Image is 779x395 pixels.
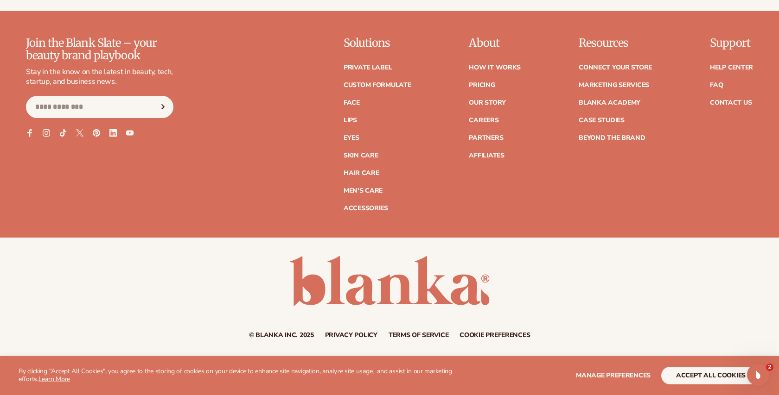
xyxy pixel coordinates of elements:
p: Join the Blank Slate – your beauty brand playbook [26,37,173,62]
button: Manage preferences [576,367,651,384]
a: Eyes [344,135,359,141]
p: Stay in the know on the latest in beauty, tech, startup, and business news. [26,67,173,87]
a: Private label [344,64,392,71]
a: Pricing [469,82,495,88]
a: Careers [469,117,498,124]
a: Our Story [469,100,505,106]
a: Custom formulate [344,82,411,88]
a: Face [344,100,360,106]
small: © Blanka Inc. 2025 [249,331,314,339]
a: Terms of service [389,332,449,339]
p: By clicking "Accept All Cookies", you agree to the storing of cookies on your device to enhance s... [19,368,454,383]
a: Help Center [710,64,753,71]
a: Beyond the brand [579,135,645,141]
a: FAQ [710,82,723,88]
a: Hair Care [344,170,379,176]
p: About [469,37,521,49]
span: 2 [766,364,773,371]
a: Partners [469,135,503,141]
a: Skin Care [344,152,378,159]
a: Lips [344,117,357,124]
a: Affiliates [469,152,504,159]
a: Accessories [344,205,388,212]
a: Connect your store [579,64,652,71]
a: Blanka Academy [579,100,640,106]
iframe: Intercom live chat [747,364,769,386]
p: Solutions [344,37,411,49]
a: How It Works [469,64,521,71]
a: Men's Care [344,188,383,194]
p: Resources [579,37,652,49]
a: Contact Us [710,100,752,106]
span: Manage preferences [576,371,651,380]
a: Learn More [38,375,70,383]
p: Support [710,37,753,49]
a: Case Studies [579,117,625,124]
button: accept all cookies [661,367,760,384]
a: Privacy policy [325,332,377,339]
button: Subscribe [153,96,173,118]
a: Cookie preferences [460,332,530,339]
a: Marketing services [579,82,649,88]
